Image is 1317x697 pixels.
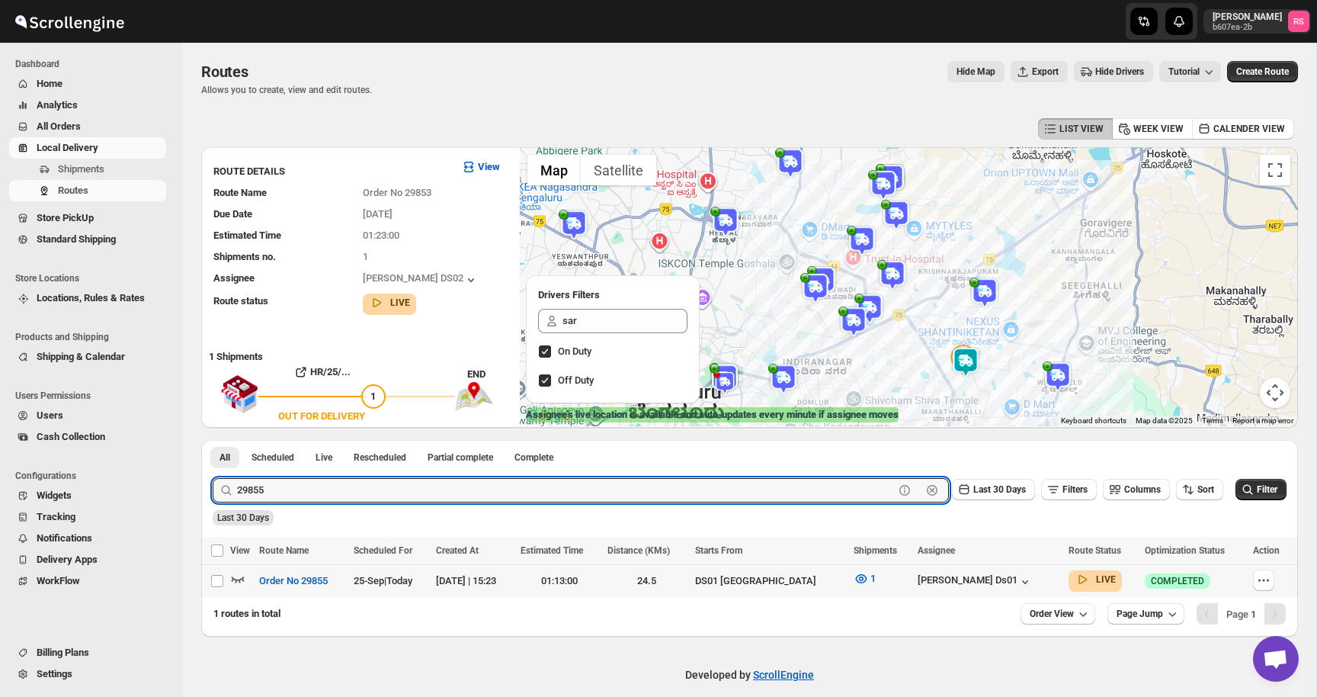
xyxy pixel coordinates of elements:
[524,406,574,426] a: Open this area in Google Maps (opens a new window)
[250,569,337,593] button: Order No 29855
[1213,23,1282,32] p: b607ea-2b
[9,528,166,549] button: Notifications
[1293,17,1304,27] text: RS
[854,545,897,556] span: Shipments
[1232,416,1293,425] a: Report a map error
[562,309,687,333] input: Search Assignee
[918,574,1033,589] button: [PERSON_NAME] Ds01
[37,142,98,153] span: Local Delivery
[1124,484,1161,495] span: Columns
[9,346,166,368] button: Shipping & Calendar
[354,545,412,556] span: Scheduled For
[436,573,511,589] div: [DATE] | 15:23
[310,366,351,377] b: HR/25/...
[37,233,116,245] span: Standard Shipping
[213,164,449,179] h3: ROUTE DETAILS
[973,484,1026,495] span: Last 30 Days
[1288,11,1309,32] span: Romil Seth
[9,287,166,309] button: Locations, Rules & Rates
[9,642,166,663] button: Billing Plans
[753,669,814,681] a: ScrollEngine
[9,180,166,201] button: Routes
[452,155,509,179] button: View
[237,478,894,503] input: Press enter after typing | Search Eg. Order No 29855
[1011,61,1068,82] button: Export
[37,78,62,89] span: Home
[37,647,89,658] span: Billing Plans
[9,95,166,116] button: Analytics
[1203,9,1311,34] button: User menu
[37,292,145,304] span: Locations, Rules & Rates
[1202,416,1223,425] a: Terms (opens in new tab)
[1260,155,1290,185] button: Toggle fullscreen view
[1236,66,1289,78] span: Create Route
[1112,118,1193,140] button: WEEK VIEW
[1074,61,1153,82] button: Hide Drivers
[1213,123,1285,135] span: CALENDER VIEW
[37,554,98,565] span: Delivery Apps
[37,511,75,522] span: Tracking
[428,451,493,464] span: Partial complete
[37,351,125,362] span: Shipping & Calendar
[467,367,512,382] div: END
[1145,545,1225,556] span: Optimization Status
[220,365,258,424] img: shop.svg
[1095,66,1144,78] span: Hide Drivers
[1159,61,1221,82] button: Tutorial
[354,451,406,464] span: Rescheduled
[695,545,742,556] span: Starts From
[581,155,656,185] button: Show satellite imagery
[1251,609,1256,620] b: 1
[478,161,500,172] b: View
[1103,479,1170,500] button: Columns
[9,116,166,137] button: All Orders
[219,451,230,464] span: All
[607,545,670,556] span: Distance (KMs)
[217,512,269,523] span: Last 30 Days
[1197,603,1286,625] nav: Pagination
[9,570,166,592] button: WorkFlow
[957,66,995,78] span: Hide Map
[1168,66,1200,78] span: Tutorial
[213,230,281,241] span: Estimated Time
[9,426,166,448] button: Cash Collection
[436,545,479,556] span: Created At
[210,447,239,468] button: All routes
[15,390,172,402] span: Users Permissions
[1151,575,1204,587] span: COMPLETED
[201,343,263,362] b: 1 Shipments
[844,567,885,591] button: 1
[527,155,581,185] button: Show street map
[1227,61,1298,82] button: Create Route
[1041,479,1097,500] button: Filters
[278,409,365,424] div: OUT FOR DELIVERY
[12,2,127,40] img: ScrollEngine
[1032,66,1059,78] span: Export
[37,410,63,421] span: Users
[9,485,166,506] button: Widgets
[354,575,412,586] span: 25-Sep | Today
[1235,479,1287,500] button: Filter
[58,185,88,196] span: Routes
[1062,484,1088,495] span: Filters
[390,297,410,308] b: LIVE
[1117,608,1163,620] span: Page Jump
[607,573,685,589] div: 24.5
[514,451,553,464] span: Complete
[201,63,248,81] span: Routes
[558,374,594,386] span: Off Duty
[37,668,72,679] span: Settings
[252,451,294,464] span: Scheduled
[526,407,899,422] label: Assignee's live location is available and auto-updates every minute if assignee moves
[695,573,844,589] div: DS01 [GEOGRAPHIC_DATA]
[37,120,81,132] span: All Orders
[213,187,267,198] span: Route Name
[37,575,80,586] span: WorkFlow
[1038,118,1113,140] button: LIST VIEW
[1133,123,1184,135] span: WEEK VIEW
[870,573,876,584] span: 1
[363,251,368,262] span: 1
[9,159,166,180] button: Shipments
[9,663,166,685] button: Settings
